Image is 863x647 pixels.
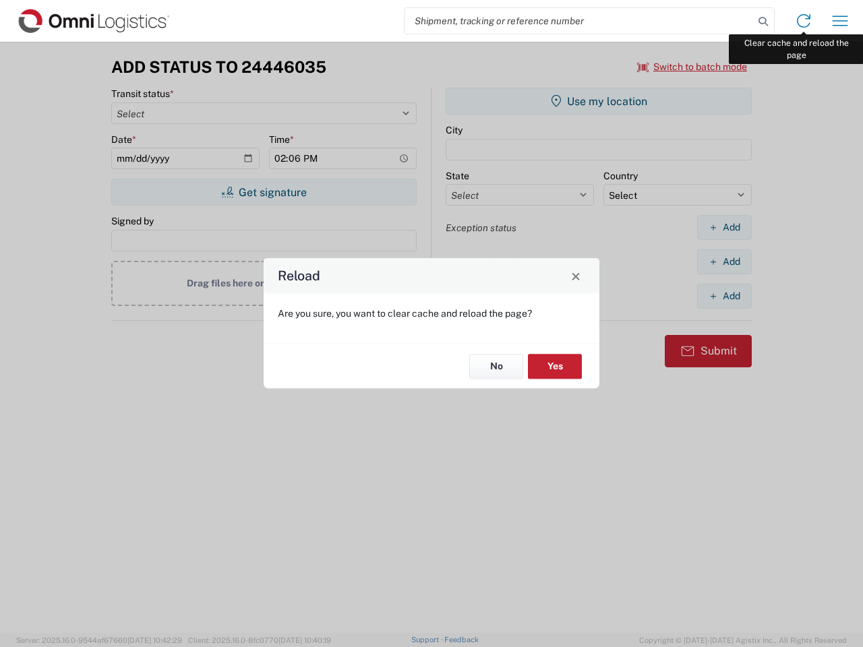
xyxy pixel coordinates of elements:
h4: Reload [278,266,320,286]
button: Close [566,266,585,285]
button: No [469,354,523,379]
p: Are you sure, you want to clear cache and reload the page? [278,307,585,319]
input: Shipment, tracking or reference number [405,8,754,34]
button: Yes [528,354,582,379]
